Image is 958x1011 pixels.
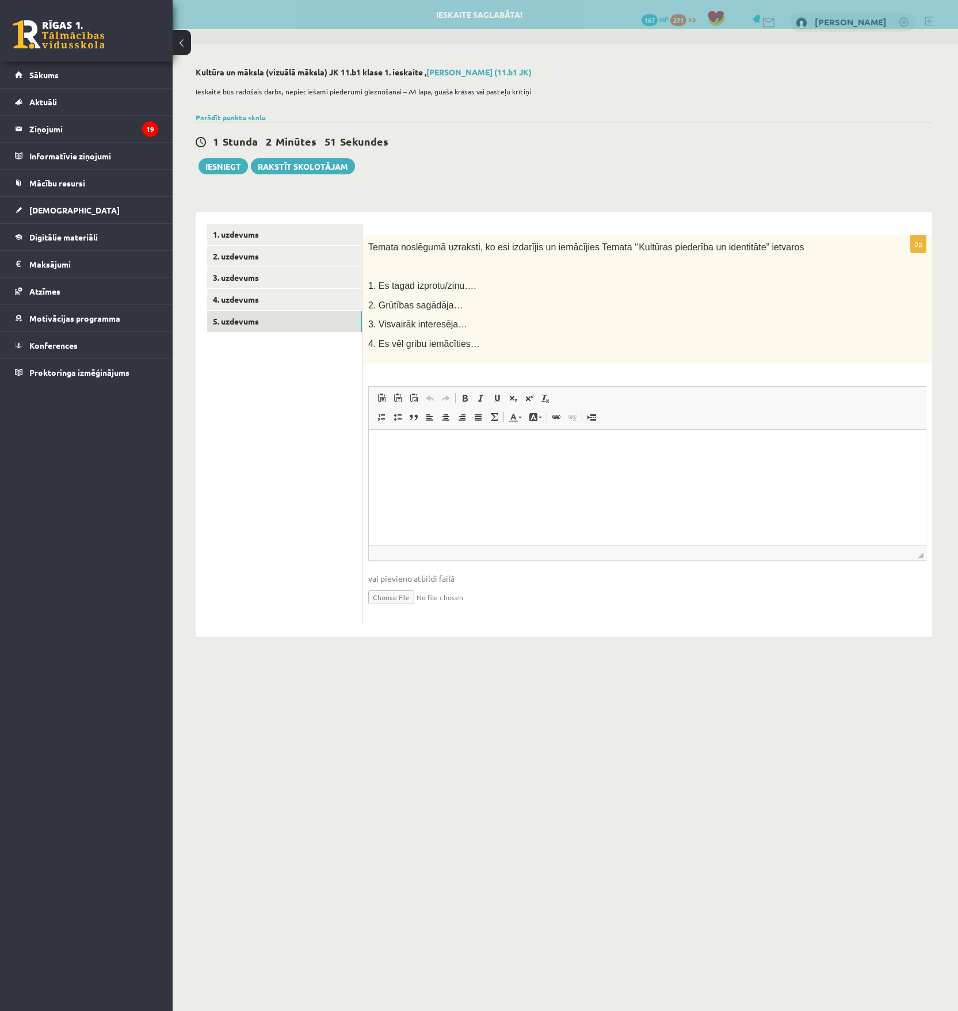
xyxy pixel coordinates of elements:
[29,340,78,350] span: Konferences
[486,410,502,425] a: Математика
[454,410,470,425] a: По правому краю
[251,158,355,174] a: Rakstīt skolotājam
[15,197,158,223] a: [DEMOGRAPHIC_DATA]
[29,367,129,377] span: Proktoringa izmēģinājums
[422,391,438,406] a: Отменить (Ctrl+Z)
[15,278,158,304] a: Atzīmes
[373,391,390,406] a: Вставить (Ctrl+V)
[390,410,406,425] a: Вставить / удалить маркированный список
[15,89,158,115] a: Aktuāli
[207,267,362,288] a: 3. uzdevums
[470,410,486,425] a: По ширине
[373,410,390,425] a: Вставить / удалить нумерованный список
[548,410,564,425] a: Вставить/Редактировать ссылку (Ctrl+K)
[340,135,388,148] span: Sekundes
[29,70,59,80] span: Sākums
[438,391,454,406] a: Повторить (Ctrl+Y)
[29,116,158,142] legend: Ziņojumi
[15,170,158,196] a: Mācību resursi
[196,67,932,77] h2: Kultūra un māksla (vizuālā māksla) JK 11.b1 klase 1. ieskaite ,
[15,251,158,277] a: Maksājumi
[368,339,480,349] span: 4. Es vēl gribu iemācīties…
[368,242,804,252] span: Temata noslēgumā uzraksti, ko esi izdarījis un iemācījies Temata ‘’Kultūras piederība un identitā...
[505,391,521,406] a: Подстрочный индекс
[368,573,926,585] span: vai pievieno atbildi failā
[207,311,362,332] a: 5. uzdevums
[583,410,600,425] a: Вставить разрыв страницы для печати
[15,116,158,142] a: Ziņojumi19
[406,391,422,406] a: Вставить из Word
[199,158,248,174] button: Iesniegt
[15,143,158,169] a: Informatīvie ziņojumi
[29,205,120,215] span: [DEMOGRAPHIC_DATA]
[438,410,454,425] a: По центру
[15,305,158,331] a: Motivācijas programma
[368,319,467,329] span: 3. Visvairāk interesēja…
[223,135,258,148] span: Stunda
[29,313,120,323] span: Motivācijas programma
[207,289,362,310] a: 4. uzdevums
[29,286,60,296] span: Atzīmes
[15,62,158,88] a: Sākums
[910,235,926,253] p: 0p
[276,135,316,148] span: Minūtes
[29,178,85,188] span: Mācību resursi
[369,430,926,545] iframe: Визуальный текстовый редактор, wiswyg-editor-user-answer-47433799611440
[537,391,554,406] a: Убрать форматирование
[406,410,422,425] a: Цитата
[196,113,266,122] a: Parādīt punktu skalu
[390,391,406,406] a: Вставить только текст (Ctrl+Shift+V)
[489,391,505,406] a: Подчеркнутый (Ctrl+U)
[368,300,463,310] span: 2. Grūtības sagādāja…
[29,143,158,169] legend: Informatīvie ziņojumi
[13,20,105,49] a: Rīgas 1. Tālmācības vidusskola
[15,332,158,358] a: Konferences
[918,552,923,558] span: Перетащите для изменения размера
[207,246,362,267] a: 2. uzdevums
[368,281,476,291] span: 1. Es tagad izprotu/zinu….
[521,391,537,406] a: Надстрочный индекс
[525,410,545,425] a: Цвет фона
[564,410,581,425] a: Убрать ссылку
[142,121,158,137] i: 19
[29,232,98,242] span: Digitālie materiāli
[196,86,926,97] p: Ieskaitē būs radošais darbs, nepieciešami piederumi gleznošanai – A4 lapa, guaša krāsas vai paste...
[325,135,336,148] span: 51
[213,135,219,148] span: 1
[457,391,473,406] a: Полужирный (Ctrl+B)
[207,224,362,245] a: 1. uzdevums
[15,224,158,250] a: Digitālie materiāli
[29,251,158,277] legend: Maksājumi
[266,135,272,148] span: 2
[29,97,57,107] span: Aktuāli
[426,67,532,77] a: [PERSON_NAME] (11.b1 JK)
[473,391,489,406] a: Курсив (Ctrl+I)
[15,359,158,386] a: Proktoringa izmēģinājums
[422,410,438,425] a: По левому краю
[505,410,525,425] a: Цвет текста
